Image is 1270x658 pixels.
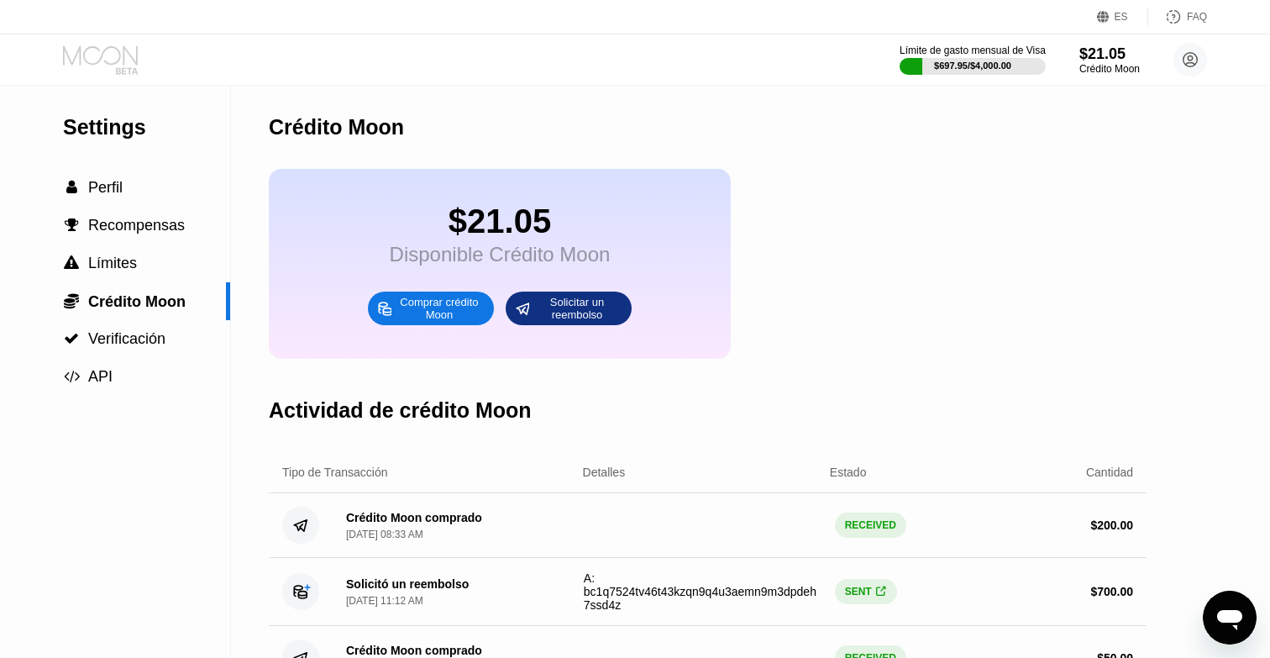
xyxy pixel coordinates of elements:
div: $21.05 [390,203,611,240]
div: ES [1097,8,1148,25]
div:  [875,586,887,598]
div: Comprar crédito Moon [393,295,485,322]
span: API [88,368,113,385]
div: Detalles [583,466,626,479]
div: Solicitó un reembolso [346,577,469,591]
div: Crédito Moon [269,115,404,139]
div: Límite de gasto mensual de Visa [900,45,1046,56]
div: Disponible Crédito Moon [390,243,611,266]
div: RECEIVED [835,513,906,538]
iframe: Botón para iniciar la ventana de mensajería, conversación en curso [1203,591,1257,645]
div: FAQ [1187,11,1207,23]
div:  [63,180,80,195]
div: Estado [830,466,867,479]
div: $697.95 / $4,000.00 [934,61,1011,71]
div:  [63,331,80,346]
span: Perfil [88,179,123,196]
div: FAQ [1148,8,1207,25]
div: Solicitar un reembolso [506,292,632,325]
span:  [64,292,79,309]
div:  [63,255,80,271]
div: [DATE] 11:12 AM [346,595,423,607]
div: $ 200.00 [1090,519,1133,532]
div: $21.05Crédito Moon [1079,45,1140,75]
div:  [63,369,80,384]
div: Tipo de Transacción [282,466,388,479]
div: [DATE] 08:33 AM [346,529,423,540]
div: Crédito Moon [1079,63,1140,75]
div:  [63,292,80,309]
div: $21.05 [1079,45,1140,63]
span:  [66,180,77,195]
div: Actividad de crédito Moon [269,398,532,423]
div: Crédito Moon comprado [346,644,482,657]
span: Recompensas [88,217,185,234]
span: A: bc1q7524tv46t43kzqn9q4u3aemn9m3dpdeh7ssd4z [584,571,816,612]
div: $ 700.00 [1090,585,1133,598]
div: Crédito Moon comprado [346,511,482,524]
div: Cantidad [1086,466,1133,479]
div: Límite de gasto mensual de Visa$697.95/$4,000.00 [900,45,1046,75]
div: Comprar crédito Moon [368,292,494,325]
span: Crédito Moon [88,293,186,310]
div: ES [1115,11,1128,23]
span:  [64,369,80,384]
span:  [64,331,79,346]
span:  [876,586,885,598]
span: Límites [88,255,137,271]
div:  [63,218,80,233]
div: Settings [63,115,230,139]
div: Solicitar un reembolso [531,295,623,322]
span:  [65,218,79,233]
div: SENT [835,579,897,604]
span: Verificación [88,330,165,347]
span:  [64,255,79,271]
